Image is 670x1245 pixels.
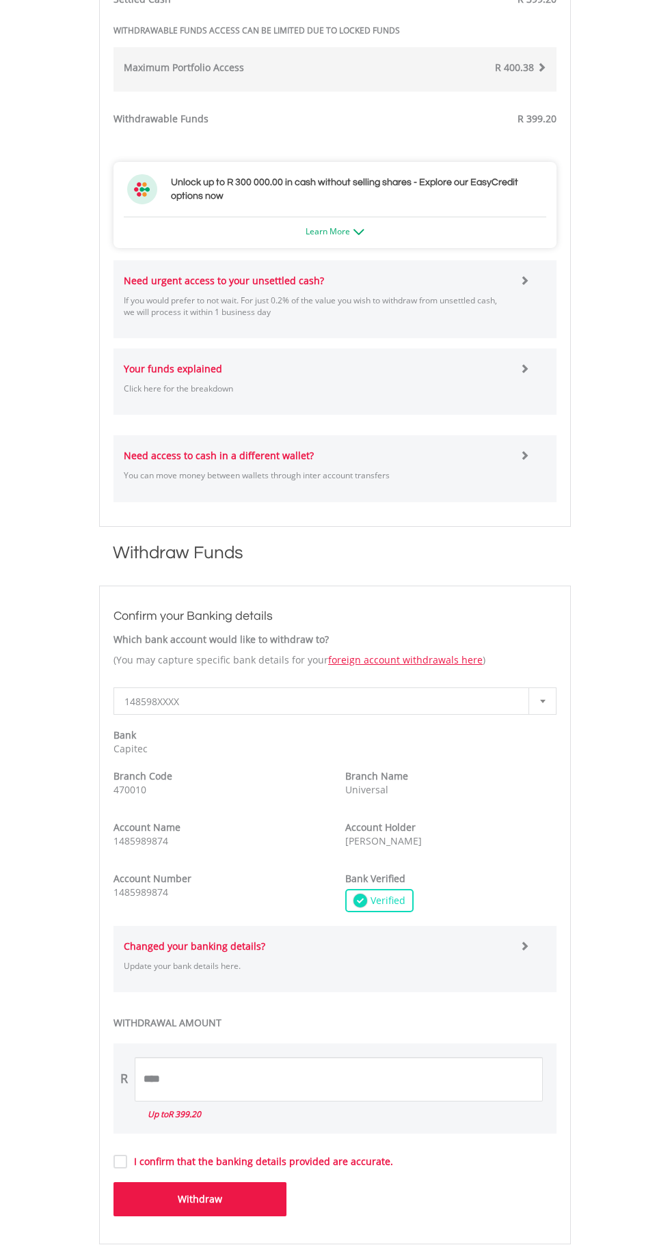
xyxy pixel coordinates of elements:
h1: Withdraw Funds [99,541,571,579]
span: Universal [345,783,388,796]
p: (You may capture specific bank details for your ) [113,653,557,667]
img: ec-arrow-down.png [353,229,364,235]
span: Capitec [113,742,148,755]
h3: Unlock up to R 300 000.00 in cash without selling shares - Explore our EasyCredit options now [171,176,543,203]
span: Verified [367,894,405,907]
i: Up to [148,1108,201,1120]
span: R 400.38 [495,61,534,74]
span: 148598XXXX [124,688,525,715]
p: If you would prefer to not wait. For just 0.2% of the value you wish to withdraw from unsettled c... [124,295,509,318]
h3: Confirm your Banking details [113,607,557,626]
strong: Bank [113,728,136,741]
strong: Account Holder [345,821,416,834]
strong: Bank Verified [345,872,405,885]
span: 1485989874 [113,886,168,899]
strong: Withdrawable Funds [113,112,209,125]
span: 470010 [113,783,146,796]
div: R [120,1070,128,1088]
label: I confirm that the banking details provided are accurate. [127,1155,393,1168]
a: Learn More [306,225,364,237]
strong: WITHDRAWABLE FUNDS ACCESS CAN BE LIMITED DUE TO LOCKED FUNDS [113,25,400,36]
strong: Account Number [113,872,191,885]
strong: Maximum Portfolio Access [124,61,244,74]
span: [PERSON_NAME] [345,834,422,847]
a: foreign account withdrawals here [328,653,483,666]
strong: Branch Name [345,769,408,782]
strong: Your funds explained [124,362,222,375]
strong: Branch Code [113,769,172,782]
label: WITHDRAWAL AMOUNT [113,1016,557,1030]
strong: Changed your banking details? [124,940,265,953]
img: ec-flower.svg [127,174,157,204]
strong: Which bank account would like to withdraw to? [113,633,329,646]
p: You can move money between wallets through inter account transfers [124,469,509,481]
strong: Need access to cash in a different wallet? [124,449,314,462]
strong: Need urgent access to your unsettled cash? [124,274,324,287]
span: R 399.20 [518,112,557,125]
button: Withdraw [113,1182,286,1216]
a: Need access to cash in a different wallet? You can move money between wallets through inter accou... [124,435,546,502]
p: Click here for the breakdown [124,383,509,394]
span: 1485989874 [113,834,168,847]
a: Changed your banking details? Update your bank details here. [113,926,557,992]
p: Update your bank details here. [124,960,509,972]
strong: Account Name [113,821,180,834]
span: R 399.20 [168,1108,201,1120]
